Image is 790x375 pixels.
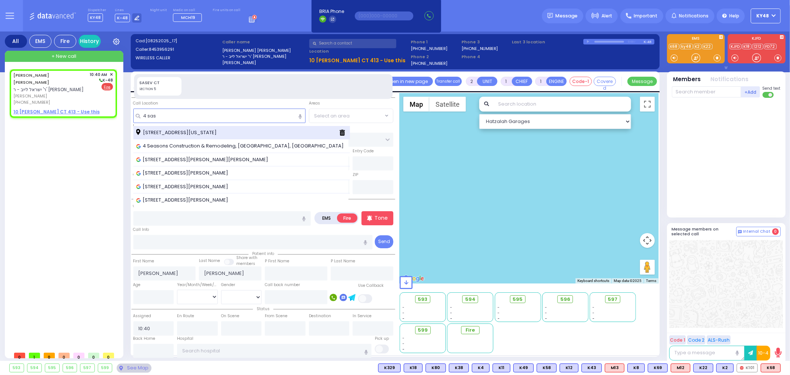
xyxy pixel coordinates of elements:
div: K329 [378,364,401,372]
span: [PERSON_NAME] [13,93,87,99]
label: Night unit [150,8,167,13]
label: Last Name [199,258,220,264]
button: Code-1 [570,77,592,86]
span: 0 [14,353,25,358]
span: Fire [466,326,475,334]
span: - [450,316,452,321]
u: 10 [PERSON_NAME] CT 413 - Use this [13,109,100,115]
span: 0 [103,353,114,358]
span: 0 [772,228,779,235]
span: 8453956291 [149,46,174,52]
div: SECTION 5 [140,87,179,92]
label: WIRELESS CALLER [136,55,220,61]
span: members [236,261,255,266]
span: - [593,310,595,316]
input: Search location here [133,109,306,123]
button: Transfer call [435,77,462,86]
button: KY48 [751,9,781,23]
div: K58 [537,364,557,372]
div: K49 [513,364,534,372]
label: On Scene [221,313,239,319]
label: Gender [221,282,235,288]
label: Medic on call [173,8,204,13]
span: KY48 [88,13,103,22]
span: Internal Chat [743,229,771,234]
div: See map [117,364,151,373]
span: [08252025_17] [146,38,177,44]
img: red-radio-icon.svg [740,366,744,370]
label: KJFD [728,37,786,42]
input: Search member [672,86,741,97]
h5: Message members on selected call [672,227,736,236]
span: Select an area [314,112,350,120]
span: - [545,310,547,316]
label: EMS [667,37,725,42]
span: BRIA Phone [319,8,344,15]
label: Pick up [375,336,389,342]
span: - [497,310,500,316]
div: BLS [378,364,401,372]
button: Code 1 [669,335,686,345]
span: 0 [88,353,99,358]
span: 4 Seasons Construction & Remodeling, [GEOGRAPHIC_DATA], [GEOGRAPHIC_DATA] [136,142,347,150]
img: google_icon.svg [136,157,141,162]
label: Hospital [177,336,193,342]
button: CHIEF [512,77,532,86]
input: Search hospital [177,344,371,358]
label: Lines [115,8,142,13]
label: Last 3 location [512,39,583,45]
i: Delete fron history [340,130,345,136]
div: K43 [581,364,602,372]
span: [STREET_ADDRESS][PERSON_NAME] [136,183,231,190]
div: BLS [648,364,668,372]
div: ALS [671,364,690,372]
span: [PHONE_NUMBER] [13,99,50,105]
span: - [497,305,500,310]
span: K-48 [98,77,113,83]
label: Fire units on call [213,8,240,13]
div: K11 [493,364,510,372]
span: - [593,316,595,321]
img: Logo [29,11,79,20]
span: [STREET_ADDRESS][PERSON_NAME] [136,196,231,204]
label: Assigned [133,313,151,319]
div: 595 [45,364,59,372]
div: K68 [761,364,781,372]
div: 594 [27,364,42,372]
div: Fire [54,35,76,48]
span: 0 [44,353,55,358]
label: [PHONE_NUMBER] [411,46,447,51]
label: Destination [309,313,331,319]
span: 594 [465,296,476,303]
div: K12 [560,364,579,372]
span: - [403,335,405,341]
div: BLS [537,364,557,372]
span: - [403,316,405,321]
label: EMS [316,213,337,223]
div: K38 [449,364,469,372]
button: Show street map [403,97,429,112]
div: EMS [29,35,51,48]
img: google_icon.svg [136,171,141,176]
button: Members [673,75,701,84]
div: 599 [98,364,112,372]
img: Google [401,274,426,283]
div: BLS [404,364,423,372]
div: BLS [693,364,713,372]
span: 595 [513,296,523,303]
button: Code 2 [687,335,706,345]
img: comment-alt.png [738,230,742,234]
button: Map camera controls [640,233,655,248]
label: First Name [133,258,154,264]
div: K69 [648,364,668,372]
button: 10-4 [757,346,770,361]
label: ר' ישראל לייב - ר' [PERSON_NAME] [222,53,307,60]
button: ALS-Rush [707,335,731,345]
div: K2 [716,364,734,372]
span: Notifications [679,13,709,19]
label: Back Home [133,336,156,342]
span: Phone 4 [461,54,510,60]
span: - [545,305,547,310]
button: ENGINE [546,77,567,86]
div: BLS [513,364,534,372]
